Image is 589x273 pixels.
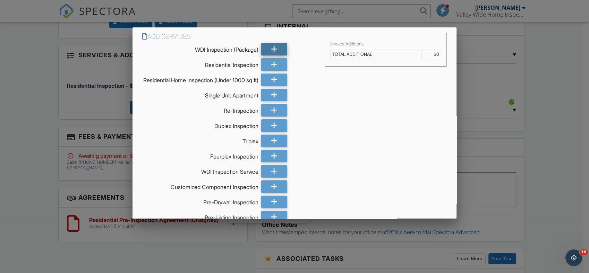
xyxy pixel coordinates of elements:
div: Re-Inspection [142,104,258,114]
div: Fourplex Inspection [142,150,258,160]
div: Residential Home Inspection (Under 1000 sq ft) [142,74,258,84]
div: WDI Inspection (Package) [142,43,258,53]
h6: Add Services [142,33,316,40]
div: Residential Inspection [142,58,258,69]
div: WDI Inspection Service [142,165,258,176]
div: Invoice Additions [330,41,441,47]
div: Single Unit Apartment [142,89,258,99]
td: TOTAL ADDITIONAL [331,50,422,59]
div: Pre-Listing Inspection [142,211,258,221]
div: Duplex Inspection [142,119,258,130]
div: Customized Component Inspection [142,180,258,191]
div: Pre-Drywall Inspection [142,196,258,206]
span: 10 [580,249,588,255]
td: $0 [421,50,441,59]
iframe: Intercom live chat [565,249,582,266]
div: Triplex [142,135,258,145]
